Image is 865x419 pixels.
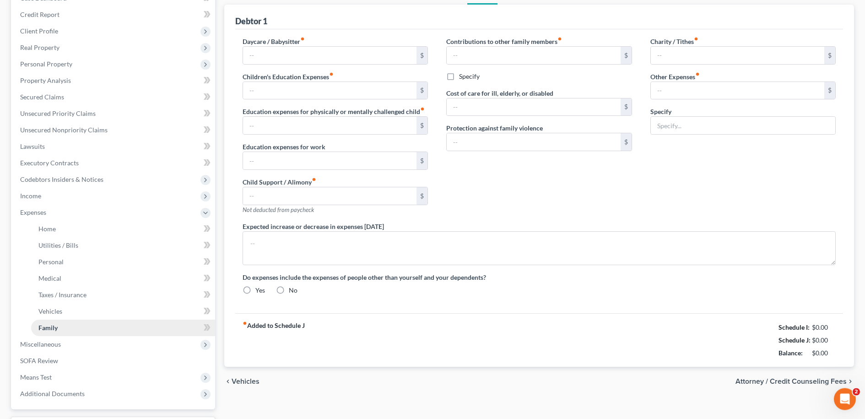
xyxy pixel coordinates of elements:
[420,107,425,111] i: fiber_manual_record
[243,72,334,82] label: Children's Education Expenses
[20,11,59,18] span: Credit Report
[812,348,836,358] div: $0.00
[447,47,621,64] input: --
[31,287,215,303] a: Taxes / Insurance
[31,320,215,336] a: Family
[13,138,215,155] a: Lawsuits
[243,152,417,169] input: --
[446,88,553,98] label: Cost of care for ill, elderly, or disabled
[13,105,215,122] a: Unsecured Priority Claims
[651,82,825,99] input: --
[447,133,621,151] input: --
[416,82,427,99] div: $
[312,177,316,182] i: fiber_manual_record
[13,89,215,105] a: Secured Claims
[812,323,836,332] div: $0.00
[20,60,72,68] span: Personal Property
[847,378,854,385] i: chevron_right
[289,286,297,295] label: No
[446,123,543,133] label: Protection against family violence
[224,378,259,385] button: chevron_left Vehicles
[650,72,700,82] label: Other Expenses
[300,37,305,41] i: fiber_manual_record
[243,206,314,213] span: Not deducted from paycheck
[38,241,78,249] span: Utilities / Bills
[459,72,480,81] label: Specify
[235,16,267,27] div: Debtor 1
[824,82,835,99] div: $
[20,357,58,365] span: SOFA Review
[651,47,825,64] input: --
[20,27,58,35] span: Client Profile
[416,117,427,134] div: $
[557,37,562,41] i: fiber_manual_record
[812,336,836,345] div: $0.00
[20,175,103,183] span: Codebtors Insiders & Notices
[694,37,698,41] i: fiber_manual_record
[735,378,854,385] button: Attorney / Credit Counseling Fees chevron_right
[695,72,700,76] i: fiber_manual_record
[38,274,61,282] span: Medical
[416,152,427,169] div: $
[650,37,698,46] label: Charity / Tithes
[31,270,215,287] a: Medical
[243,117,417,134] input: --
[13,6,215,23] a: Credit Report
[243,142,325,152] label: Education expenses for work
[13,72,215,89] a: Property Analysis
[621,98,632,116] div: $
[650,107,671,116] label: Specify
[243,272,836,282] label: Do expenses include the expenses of people other than yourself and your dependents?
[651,117,836,134] input: Specify...
[243,47,417,64] input: --
[224,378,232,385] i: chevron_left
[20,373,52,381] span: Means Test
[20,208,46,216] span: Expenses
[735,378,847,385] span: Attorney / Credit Counseling Fees
[38,258,64,266] span: Personal
[778,323,810,331] strong: Schedule I:
[778,349,803,357] strong: Balance:
[31,237,215,254] a: Utilities / Bills
[13,353,215,369] a: SOFA Review
[329,72,334,76] i: fiber_manual_record
[20,390,85,397] span: Additional Documents
[13,122,215,138] a: Unsecured Nonpriority Claims
[243,107,425,116] label: Education expenses for physically or mentally challenged child
[416,47,427,64] div: $
[243,82,417,99] input: --
[38,324,58,332] span: Family
[20,93,64,101] span: Secured Claims
[20,44,59,51] span: Real Property
[621,47,632,64] div: $
[446,37,562,46] label: Contributions to other family members
[20,159,79,167] span: Executory Contracts
[243,321,305,359] strong: Added to Schedule J
[255,286,265,295] label: Yes
[20,142,45,150] span: Lawsuits
[416,187,427,205] div: $
[243,321,247,326] i: fiber_manual_record
[243,37,305,46] label: Daycare / Babysitter
[243,222,384,231] label: Expected increase or decrease in expenses [DATE]
[31,221,215,237] a: Home
[232,378,259,385] span: Vehicles
[243,187,417,205] input: --
[38,291,86,299] span: Taxes / Insurance
[31,254,215,270] a: Personal
[834,388,856,410] iframe: Intercom live chat
[853,388,860,395] span: 2
[20,340,61,348] span: Miscellaneous
[20,126,108,134] span: Unsecured Nonpriority Claims
[824,47,835,64] div: $
[20,192,41,200] span: Income
[447,98,621,116] input: --
[13,155,215,171] a: Executory Contracts
[621,133,632,151] div: $
[778,336,811,344] strong: Schedule J:
[243,177,316,187] label: Child Support / Alimony
[38,225,56,233] span: Home
[38,307,62,315] span: Vehicles
[20,76,71,84] span: Property Analysis
[20,109,96,117] span: Unsecured Priority Claims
